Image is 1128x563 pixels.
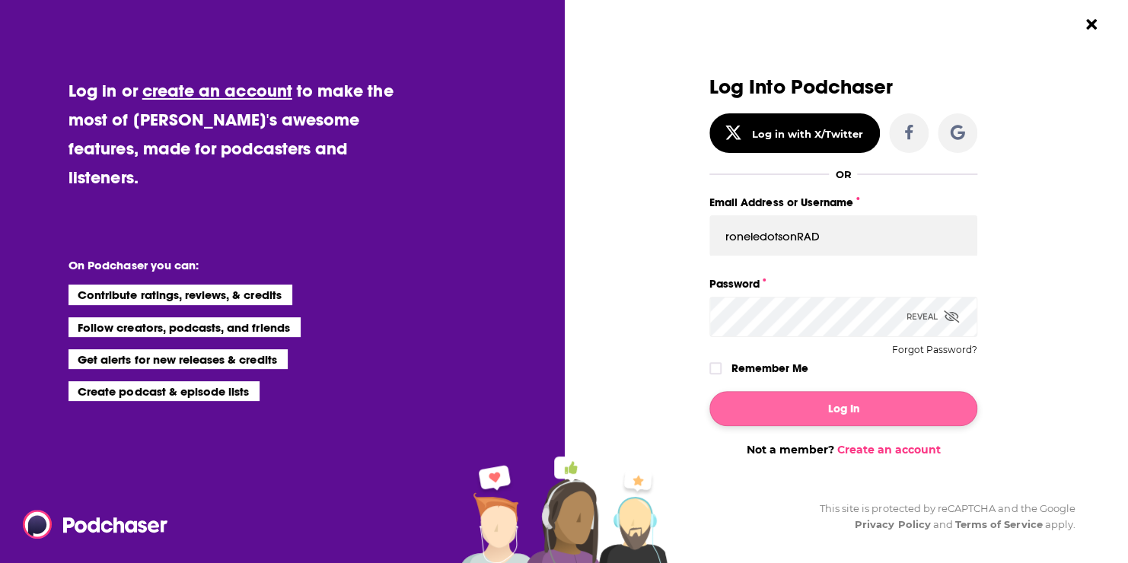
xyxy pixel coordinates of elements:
a: Create an account [836,443,940,456]
div: This site is protected by reCAPTCHA and the Google and apply. [808,501,1075,533]
button: Close Button [1077,10,1106,39]
li: Create podcast & episode lists [69,381,260,401]
label: Password [709,274,977,294]
h3: Log Into Podchaser [709,76,977,98]
li: Follow creators, podcasts, and friends [69,317,301,337]
button: Log In [709,391,977,426]
img: Podchaser - Follow, Share and Rate Podcasts [23,510,169,539]
div: Reveal [907,297,959,337]
li: On Podchaser you can: [69,258,373,272]
li: Contribute ratings, reviews, & credits [69,285,292,304]
div: Log in with X/Twitter [751,128,863,140]
div: OR [835,168,851,180]
a: Podchaser - Follow, Share and Rate Podcasts [23,510,157,539]
li: Get alerts for new releases & credits [69,349,287,369]
a: Privacy Policy [855,518,931,530]
button: Log in with X/Twitter [709,113,880,153]
a: create an account [142,80,292,101]
input: Email Address or Username [709,215,977,256]
label: Email Address or Username [709,192,977,212]
label: Remember Me [731,358,808,378]
div: Not a member? [709,443,977,456]
a: Terms of Service [955,518,1043,530]
button: Forgot Password? [892,345,977,355]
